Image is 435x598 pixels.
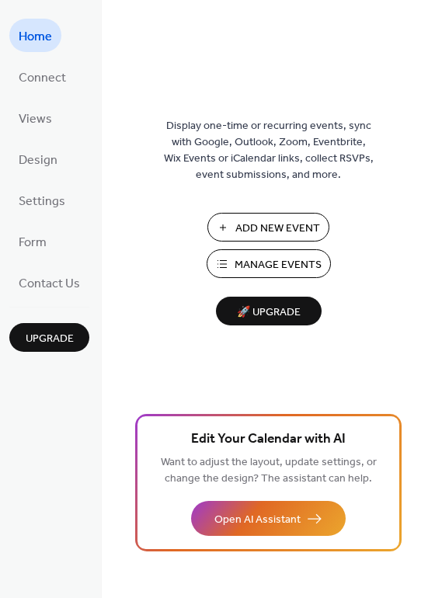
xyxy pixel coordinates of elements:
[19,107,52,131] span: Views
[207,249,331,278] button: Manage Events
[19,189,65,214] span: Settings
[191,429,346,450] span: Edit Your Calendar with AI
[216,297,322,325] button: 🚀 Upgrade
[191,501,346,536] button: Open AI Assistant
[235,221,320,237] span: Add New Event
[19,272,80,296] span: Contact Us
[9,323,89,352] button: Upgrade
[19,66,66,90] span: Connect
[9,224,56,258] a: Form
[19,148,57,172] span: Design
[9,60,75,93] a: Connect
[9,183,75,217] a: Settings
[9,266,89,299] a: Contact Us
[214,512,301,528] span: Open AI Assistant
[235,257,322,273] span: Manage Events
[9,19,61,52] a: Home
[19,25,52,49] span: Home
[161,452,377,489] span: Want to adjust the layout, update settings, or change the design? The assistant can help.
[164,118,374,183] span: Display one-time or recurring events, sync with Google, Outlook, Zoom, Eventbrite, Wix Events or ...
[26,331,74,347] span: Upgrade
[9,101,61,134] a: Views
[19,231,47,255] span: Form
[9,142,67,176] a: Design
[207,213,329,242] button: Add New Event
[225,302,312,323] span: 🚀 Upgrade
